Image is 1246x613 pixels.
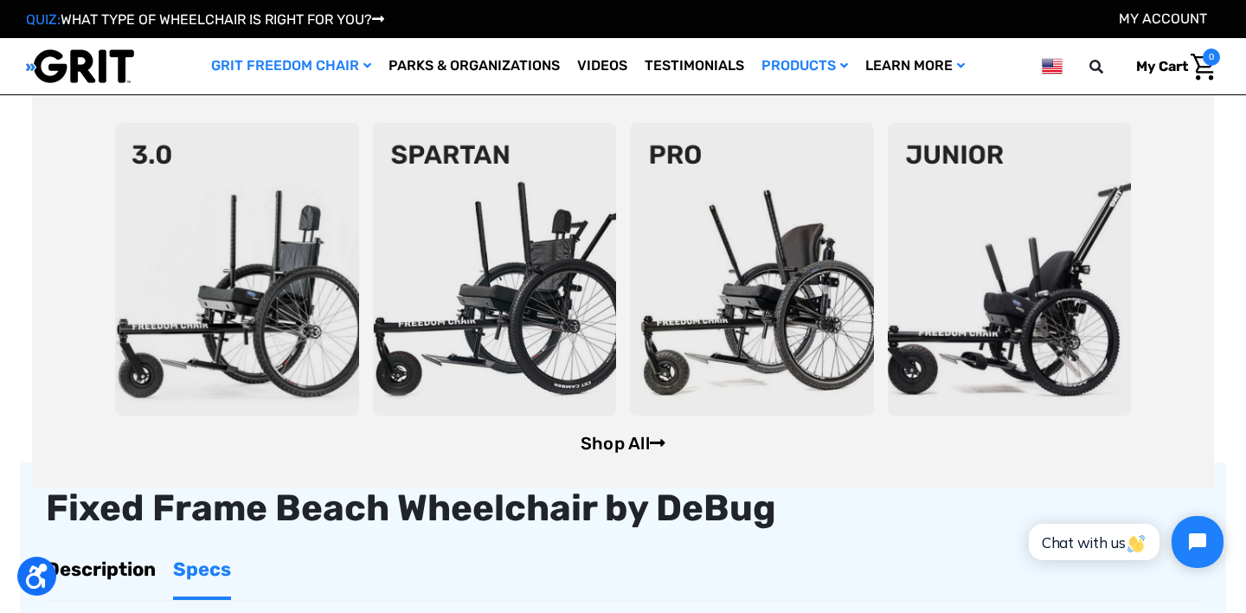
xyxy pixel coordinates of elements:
[1191,54,1216,81] img: Cart
[888,123,1132,416] img: junior-chair.png
[380,38,568,94] a: Parks & Organizations
[26,11,384,28] a: QUIZ:WHAT TYPE OF WHEELCHAIR IS RIGHT FOR YOU?
[753,38,857,94] a: Products
[26,11,61,28] span: QUIZ:
[1136,58,1188,74] span: My Cart
[581,433,665,454] a: Shop All
[1042,55,1063,77] img: us.png
[46,542,156,597] a: Description
[1097,48,1123,85] input: Search
[26,48,134,84] img: GRIT All-Terrain Wheelchair and Mobility Equipment
[115,123,359,416] img: 3point0.png
[373,123,617,416] img: spartan2.png
[1119,10,1207,27] a: Account
[1123,48,1220,85] a: Cart with 0 items
[202,38,380,94] a: GRIT Freedom Chair
[1203,48,1220,66] span: 0
[568,38,636,94] a: Videos
[857,38,973,94] a: Learn More
[46,488,1200,528] div: Fixed Frame Beach Wheelchair by DeBug
[1010,501,1238,583] iframe: Tidio Chat
[636,38,753,94] a: Testimonials
[630,123,874,416] img: pro-chair.png
[173,542,231,597] a: Specs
